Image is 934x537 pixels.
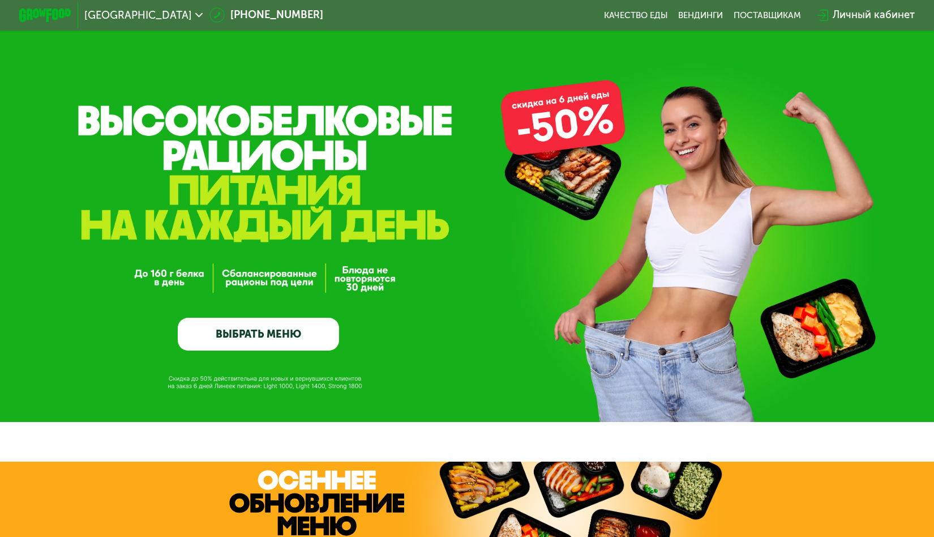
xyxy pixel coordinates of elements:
a: ВЫБРАТЬ МЕНЮ [178,318,339,350]
a: Качество еды [604,10,668,20]
a: Вендинги [678,10,723,20]
span: [GEOGRAPHIC_DATA] [84,10,192,20]
div: поставщикам [734,10,801,20]
a: [PHONE_NUMBER] [209,7,323,23]
div: Личный кабинет [833,7,915,23]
